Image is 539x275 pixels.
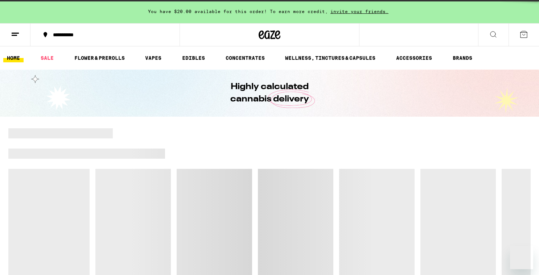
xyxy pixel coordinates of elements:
[37,54,57,62] a: SALE
[222,54,268,62] a: CONCENTRATES
[210,81,329,105] h1: Highly calculated cannabis delivery
[392,54,436,62] a: ACCESSORIES
[510,246,533,269] iframe: Button to launch messaging window
[148,9,328,14] span: You have $20.00 available for this order! To earn more credit,
[281,54,379,62] a: WELLNESS, TINCTURES & CAPSULES
[328,9,391,14] span: invite your friends.
[449,54,476,62] a: BRANDS
[71,54,128,62] a: FLOWER & PREROLLS
[178,54,209,62] a: EDIBLES
[3,54,24,62] a: HOME
[141,54,165,62] a: VAPES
